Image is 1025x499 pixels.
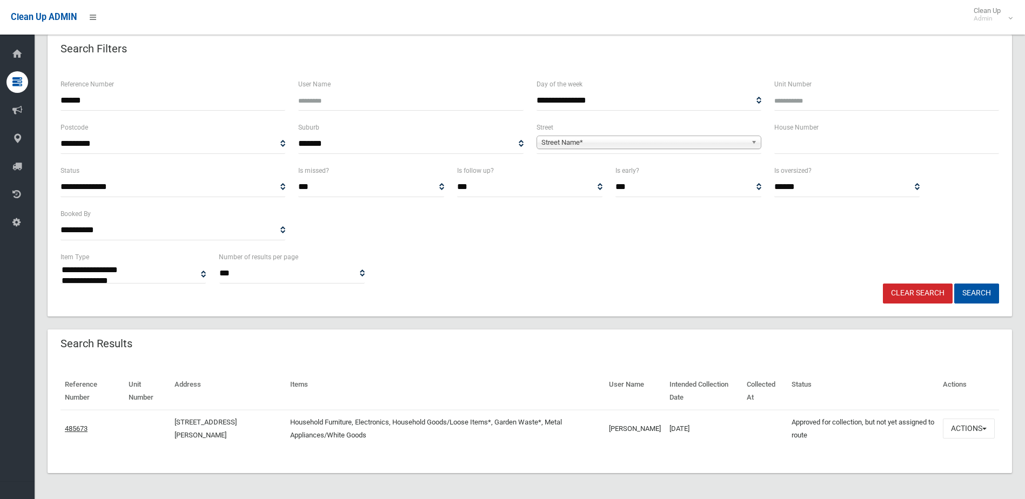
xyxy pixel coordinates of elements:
label: Is oversized? [774,165,812,177]
a: 485673 [65,424,88,433]
label: User Name [298,78,331,90]
label: Is follow up? [457,165,494,177]
th: Unit Number [124,373,170,410]
label: Unit Number [774,78,812,90]
th: Items [286,373,605,410]
td: [DATE] [665,410,742,447]
th: Intended Collection Date [665,373,742,410]
small: Admin [974,15,1001,23]
td: [PERSON_NAME] [605,410,665,447]
label: Reference Number [61,78,114,90]
header: Search Results [48,333,145,354]
th: Address [170,373,286,410]
td: Approved for collection, but not yet assigned to route [787,410,939,447]
a: Clear Search [883,284,953,304]
label: Is early? [615,165,639,177]
button: Actions [943,419,995,439]
th: Reference Number [61,373,124,410]
label: Suburb [298,122,319,133]
th: Collected At [742,373,787,410]
th: Actions [939,373,999,410]
th: Status [787,373,939,410]
label: Postcode [61,122,88,133]
label: Day of the week [537,78,582,90]
label: Item Type [61,251,89,263]
span: Clean Up ADMIN [11,12,77,22]
header: Search Filters [48,38,140,59]
label: Number of results per page [219,251,298,263]
span: Clean Up [968,6,1011,23]
span: Street Name* [541,136,747,149]
th: User Name [605,373,665,410]
button: Search [954,284,999,304]
a: [STREET_ADDRESS][PERSON_NAME] [175,418,237,439]
label: Booked By [61,208,91,220]
td: Household Furniture, Electronics, Household Goods/Loose Items*, Garden Waste*, Metal Appliances/W... [286,410,605,447]
label: Street [537,122,553,133]
label: Status [61,165,79,177]
label: Is missed? [298,165,329,177]
label: House Number [774,122,819,133]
